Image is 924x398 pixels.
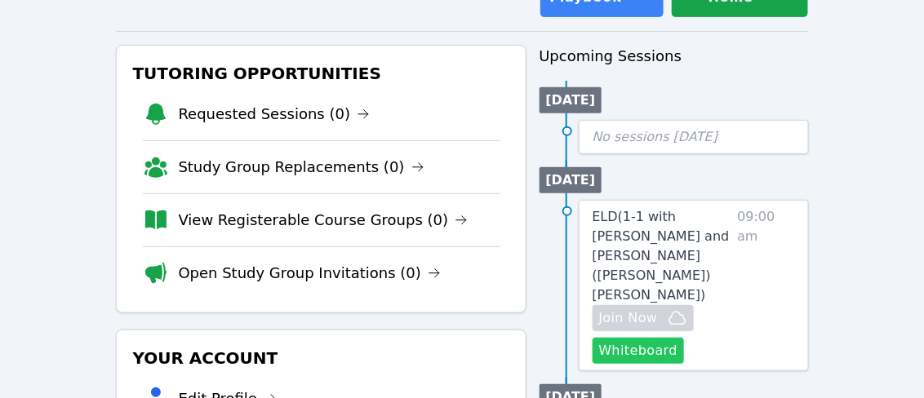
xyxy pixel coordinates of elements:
[179,209,469,232] a: View Registerable Course Groups (0)
[593,207,731,305] a: ELD(1-1 with [PERSON_NAME] and [PERSON_NAME] ([PERSON_NAME]) [PERSON_NAME])
[179,156,424,179] a: Study Group Replacements (0)
[179,103,371,126] a: Requested Sessions (0)
[130,343,513,373] h3: Your Account
[540,167,602,193] li: [DATE]
[738,207,795,364] span: 09:00 am
[179,262,442,285] a: Open Study Group Invitations (0)
[593,209,730,303] span: ELD ( 1-1 with [PERSON_NAME] and [PERSON_NAME] ([PERSON_NAME]) [PERSON_NAME] )
[593,129,718,144] span: No sessions [DATE]
[599,308,658,328] span: Join Now
[540,45,809,68] h3: Upcoming Sessions
[593,305,694,331] button: Join Now
[130,59,513,88] h3: Tutoring Opportunities
[593,338,685,364] button: Whiteboard
[540,87,602,113] li: [DATE]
